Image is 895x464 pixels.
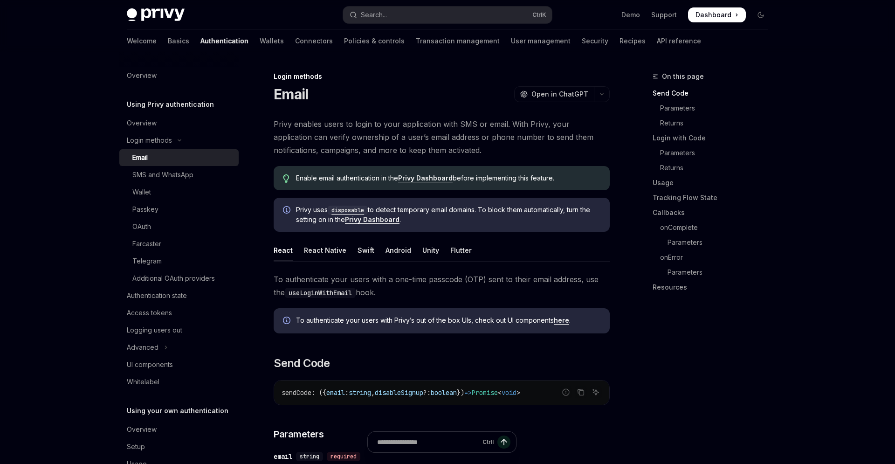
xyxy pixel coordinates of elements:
[127,342,158,353] div: Advanced
[127,290,187,301] div: Authentication state
[119,149,239,166] a: Email
[582,30,608,52] a: Security
[514,86,594,102] button: Open in ChatGPT
[304,239,346,261] div: React Native
[375,388,423,397] span: disableSignup
[344,30,405,52] a: Policies & controls
[127,441,145,452] div: Setup
[345,215,399,224] a: Privy Dashboard
[531,90,588,99] span: Open in ChatGPT
[431,388,457,397] span: boolean
[296,316,600,325] span: To authenticate your users with Privy’s out of the box UIs, check out UI components .
[127,405,228,416] h5: Using your own authentication
[416,30,500,52] a: Transaction management
[398,174,453,182] a: Privy Dashboard
[657,30,701,52] a: API reference
[127,135,172,146] div: Login methods
[511,30,571,52] a: User management
[274,72,610,81] div: Login methods
[532,11,546,19] span: Ctrl K
[119,270,239,287] a: Additional OAuth providers
[132,169,193,180] div: SMS and WhatsApp
[653,205,776,220] a: Callbacks
[127,359,173,370] div: UI components
[119,218,239,235] a: OAuth
[554,316,569,325] a: here
[590,386,602,398] button: Ask AI
[651,10,677,20] a: Support
[132,204,158,215] div: Passkey
[345,388,349,397] span: :
[560,386,572,398] button: Report incorrect code
[274,428,324,441] span: Parameters
[653,220,776,235] a: onComplete
[274,118,610,157] span: Privy enables users to login to your application with SMS or email. With Privy, your application ...
[361,9,387,21] div: Search...
[457,388,464,397] span: })
[653,250,776,265] a: onError
[132,221,151,232] div: OAuth
[653,86,776,101] a: Send Code
[377,432,479,452] input: Ask a question...
[653,101,776,116] a: Parameters
[119,132,239,149] button: Toggle Login methods section
[575,386,587,398] button: Copy the contents from the code block
[274,356,330,371] span: Send Code
[127,118,157,129] div: Overview
[132,273,215,284] div: Additional OAuth providers
[753,7,768,22] button: Toggle dark mode
[260,30,284,52] a: Wallets
[119,184,239,201] a: Wallet
[119,115,239,132] a: Overview
[119,305,239,321] a: Access tokens
[119,438,239,455] a: Setup
[695,10,731,20] span: Dashboard
[653,145,776,160] a: Parameters
[168,30,189,52] a: Basics
[132,238,161,249] div: Farcaster
[371,388,375,397] span: ,
[653,265,776,280] a: Parameters
[127,99,214,110] h5: Using Privy authentication
[127,8,185,21] img: dark logo
[358,239,374,261] div: Swift
[653,160,776,175] a: Returns
[285,288,356,298] code: useLoginWithEmail
[127,307,172,319] div: Access tokens
[132,187,151,198] div: Wallet
[132,256,162,267] div: Telegram
[296,205,600,224] span: Privy uses to detect temporary email domains. To block them automatically, turn the setting on in...
[119,67,239,84] a: Overview
[295,30,333,52] a: Connectors
[464,388,472,397] span: =>
[450,239,472,261] div: Flutter
[274,239,293,261] div: React
[311,388,326,397] span: : ({
[119,253,239,270] a: Telegram
[119,166,239,183] a: SMS and WhatsApp
[498,388,502,397] span: <
[653,116,776,131] a: Returns
[653,190,776,205] a: Tracking Flow State
[349,388,371,397] span: string
[282,388,311,397] span: sendCode
[283,174,289,183] svg: Tip
[688,7,746,22] a: Dashboard
[296,173,600,183] span: Enable email authentication in the before implementing this feature.
[283,206,292,215] svg: Info
[621,10,640,20] a: Demo
[516,388,520,397] span: >
[132,152,148,163] div: Email
[423,388,431,397] span: ?:
[274,86,308,103] h1: Email
[386,239,411,261] div: Android
[502,388,516,397] span: void
[343,7,552,23] button: Open search
[127,376,159,388] div: Whitelabel
[422,239,439,261] div: Unity
[127,70,157,81] div: Overview
[653,175,776,190] a: Usage
[200,30,248,52] a: Authentication
[119,322,239,339] a: Logging users out
[653,280,776,295] a: Resources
